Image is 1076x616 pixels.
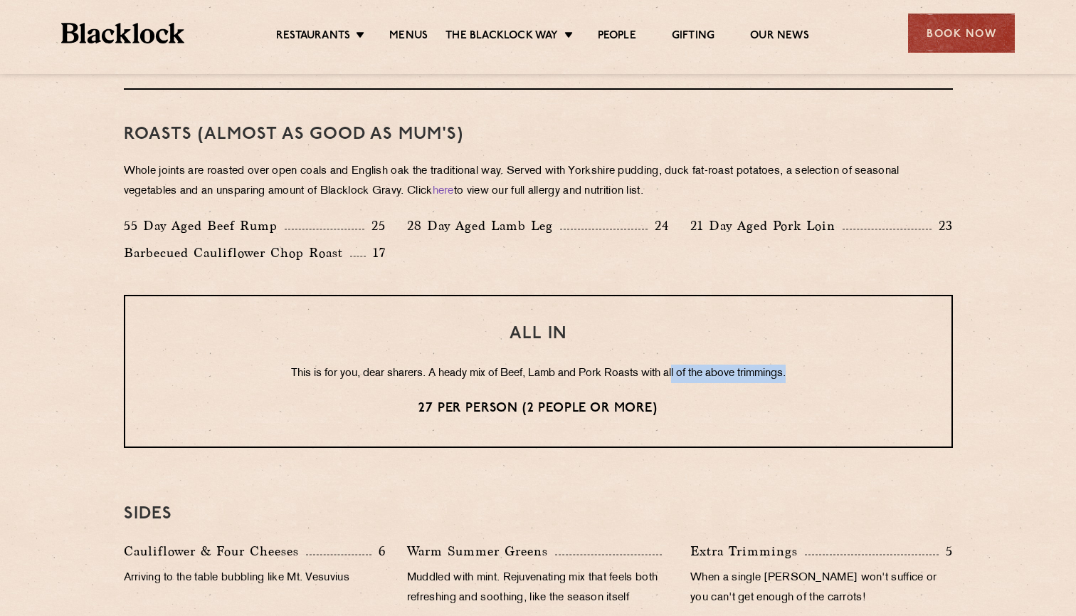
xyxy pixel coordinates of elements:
p: 55 Day Aged Beef Rump [124,216,285,236]
a: Menus [389,29,428,45]
img: BL_Textured_Logo-footer-cropped.svg [61,23,184,43]
p: 6 [371,542,386,560]
a: Gifting [672,29,714,45]
a: The Blacklock Way [445,29,558,45]
p: 17 [366,244,386,262]
a: Restaurants [276,29,350,45]
p: Warm Summer Greens [407,541,555,561]
h3: Roasts (Almost as good as Mum's) [124,125,953,144]
p: Whole joints are roasted over open coals and English oak the traditional way. Served with Yorkshi... [124,162,953,202]
p: This is for you, dear sharers. A heady mix of Beef, Lamb and Pork Roasts with all of the above tr... [154,365,923,383]
p: Cauliflower & Four Cheeses [124,541,306,561]
p: 25 [364,216,386,235]
p: Muddled with mint. Rejuvenating mix that feels both refreshing and soothing, like the season itself [407,568,669,608]
p: 28 Day Aged Lamb Leg [407,216,560,236]
p: When a single [PERSON_NAME] won't suffice or you can't get enough of the carrots! [690,568,952,608]
h3: SIDES [124,505,953,523]
a: People [598,29,636,45]
h3: ALL IN [154,325,923,343]
p: Arriving to the table bubbling like Mt. Vesuvius [124,568,386,588]
p: 27 per person (2 people or more) [154,400,923,418]
p: Barbecued Cauliflower Chop Roast [124,243,350,263]
a: Our News [750,29,809,45]
p: Extra Trimmings [690,541,805,561]
a: here [433,186,454,197]
p: 5 [939,542,953,560]
div: Book Now [908,14,1015,53]
p: 24 [648,216,669,235]
p: 23 [932,216,953,235]
p: 21 Day Aged Pork Loin [690,216,843,236]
